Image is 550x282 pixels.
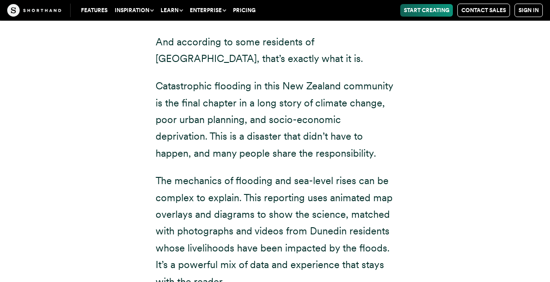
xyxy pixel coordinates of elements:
button: Inspiration [111,4,157,17]
a: Pricing [229,4,259,17]
a: Contact Sales [457,4,510,17]
p: And according to some residents of [GEOGRAPHIC_DATA], that’s exactly what it is. [156,34,395,67]
a: Sign in [514,4,543,17]
a: Start Creating [400,4,453,17]
button: Learn [157,4,186,17]
button: Enterprise [186,4,229,17]
p: Catastrophic flooding in this New Zealand community is the final chapter in a long story of clima... [156,78,395,162]
img: The Craft [7,4,61,17]
a: Features [77,4,111,17]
